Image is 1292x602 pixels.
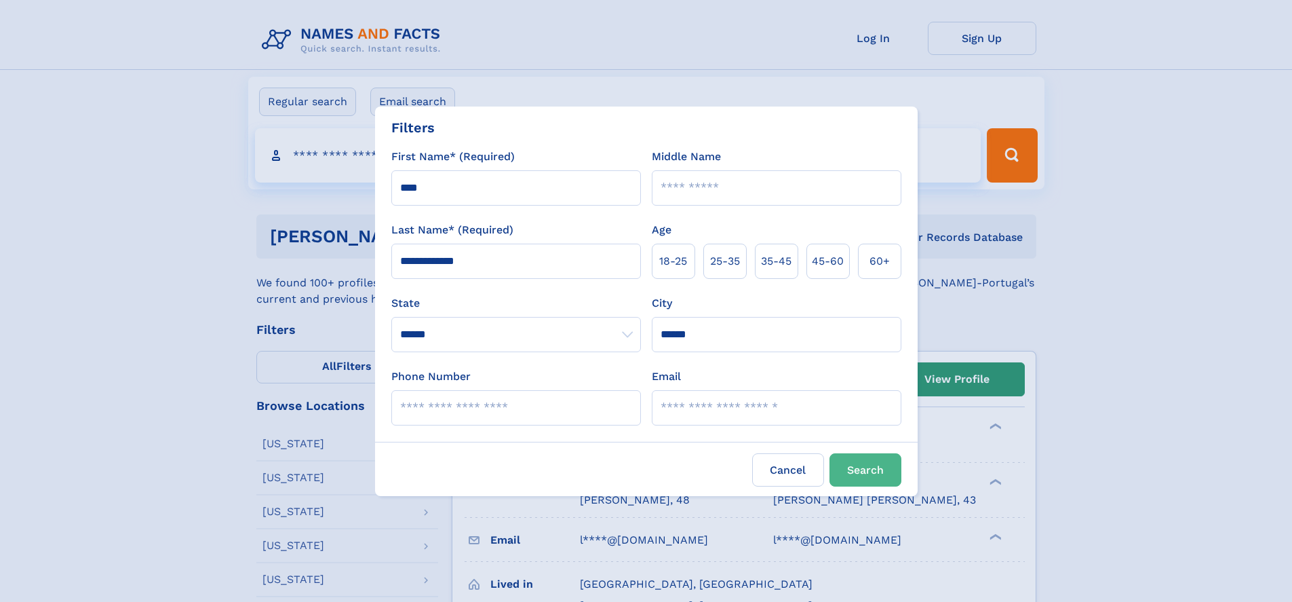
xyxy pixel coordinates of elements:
span: 45‑60 [812,253,844,269]
label: Phone Number [391,369,471,385]
label: Middle Name [652,149,721,165]
label: Last Name* (Required) [391,222,513,238]
label: State [391,295,641,312]
div: Filters [391,117,435,138]
span: 60+ [869,253,890,269]
label: First Name* (Required) [391,149,515,165]
span: 18‑25 [659,253,687,269]
span: 35‑45 [761,253,791,269]
label: Email [652,369,681,385]
label: Age [652,222,671,238]
span: 25‑35 [710,253,740,269]
button: Search [829,453,901,487]
label: Cancel [752,453,824,487]
label: City [652,295,672,312]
